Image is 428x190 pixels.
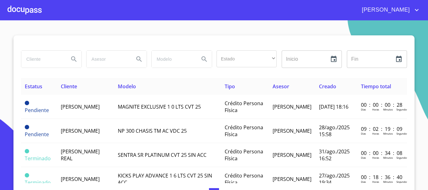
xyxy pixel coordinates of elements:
span: Tipo [225,83,235,90]
input: search [86,51,129,68]
p: 00 : 00 : 34 : 08 [361,150,403,157]
span: Pendiente [25,125,29,129]
span: Pendiente [25,131,49,138]
p: Horas [372,156,379,159]
span: [PERSON_NAME] [273,151,311,158]
p: Horas [372,108,379,111]
span: [PERSON_NAME] [273,127,311,134]
span: Modelo [118,83,136,90]
span: Cliente [61,83,77,90]
p: Minutos [383,108,393,111]
span: Terminado [25,173,29,177]
span: [PERSON_NAME] REAL [61,148,100,162]
p: Horas [372,180,379,183]
span: [PERSON_NAME] [61,127,100,134]
span: [PERSON_NAME] [61,176,100,182]
span: Pendiente [25,107,49,114]
span: Crédito Persona Física [225,100,263,114]
input: search [152,51,194,68]
span: Crédito Persona Física [225,124,263,138]
p: Segundos [396,180,408,183]
span: Terminado [25,155,51,162]
p: Minutos [383,132,393,135]
p: Dias [361,108,366,111]
span: [PERSON_NAME] [357,5,413,15]
span: MAGNITE EXCLUSIVE 1 0 LTS CVT 25 [118,103,201,110]
button: Search [66,52,81,67]
span: [PERSON_NAME] [273,176,311,182]
p: Dias [361,132,366,135]
span: Estatus [25,83,42,90]
span: Creado [319,83,336,90]
button: account of current user [357,5,420,15]
button: Search [197,52,212,67]
span: Crédito Persona Física [225,172,263,186]
span: KICKS PLAY ADVANCE 1 6 LTS CVT 25 SIN ACC [118,172,212,186]
span: Terminado [25,179,51,186]
span: [DATE] 18:16 [319,103,348,110]
p: Minutos [383,156,393,159]
input: search [21,51,64,68]
span: Tiempo total [361,83,391,90]
span: 27/ago./2025 19:34 [319,172,350,186]
span: SENTRA SR PLATINUM CVT 25 SIN ACC [118,151,206,158]
span: [PERSON_NAME] [61,103,100,110]
span: 31/ago./2025 16:52 [319,148,350,162]
p: Segundos [396,132,408,135]
p: Minutos [383,180,393,183]
p: Segundos [396,108,408,111]
div: ​ [217,50,277,67]
p: 09 : 02 : 19 : 09 [361,126,403,132]
p: Dias [361,156,366,159]
p: Dias [361,180,366,183]
span: Asesor [273,83,289,90]
span: 28/ago./2025 15:58 [319,124,350,138]
span: [PERSON_NAME] [273,103,311,110]
p: Segundos [396,156,408,159]
p: Horas [372,132,379,135]
p: 00 : 18 : 36 : 40 [361,174,403,181]
span: Crédito Persona Física [225,148,263,162]
span: Terminado [25,149,29,153]
span: Pendiente [25,101,29,105]
p: 00 : 00 : 00 : 28 [361,101,403,108]
span: NP 300 CHASIS TM AC VDC 25 [118,127,187,134]
button: Search [132,52,147,67]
